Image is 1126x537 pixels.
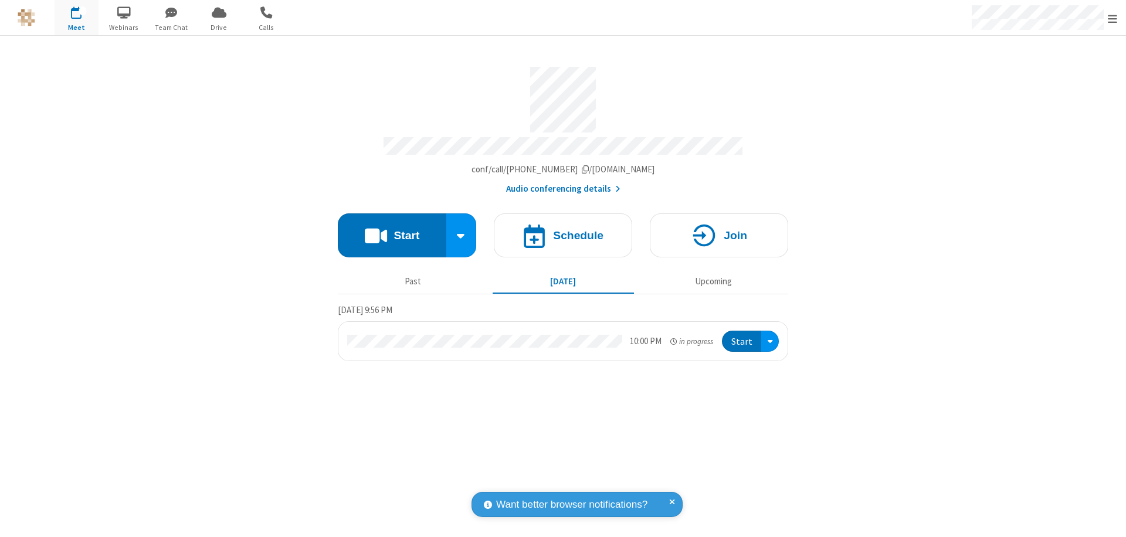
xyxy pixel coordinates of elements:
[670,336,713,347] em: in progress
[150,22,194,33] span: Team Chat
[338,304,392,315] span: [DATE] 9:56 PM
[338,303,788,362] section: Today's Meetings
[506,182,620,196] button: Audio conferencing details
[761,331,779,352] div: Open menu
[79,6,87,15] div: 1
[55,22,99,33] span: Meet
[338,58,788,196] section: Account details
[494,213,632,257] button: Schedule
[18,9,35,26] img: QA Selenium DO NOT DELETE OR CHANGE
[342,270,484,293] button: Past
[446,213,477,257] div: Start conference options
[650,213,788,257] button: Join
[630,335,662,348] div: 10:00 PM
[102,22,146,33] span: Webinars
[553,230,603,241] h4: Schedule
[197,22,241,33] span: Drive
[245,22,289,33] span: Calls
[338,213,446,257] button: Start
[722,331,761,352] button: Start
[472,163,655,176] button: Copy my meeting room linkCopy my meeting room link
[643,270,784,293] button: Upcoming
[493,270,634,293] button: [DATE]
[472,164,655,175] span: Copy my meeting room link
[394,230,419,241] h4: Start
[496,497,647,512] span: Want better browser notifications?
[724,230,747,241] h4: Join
